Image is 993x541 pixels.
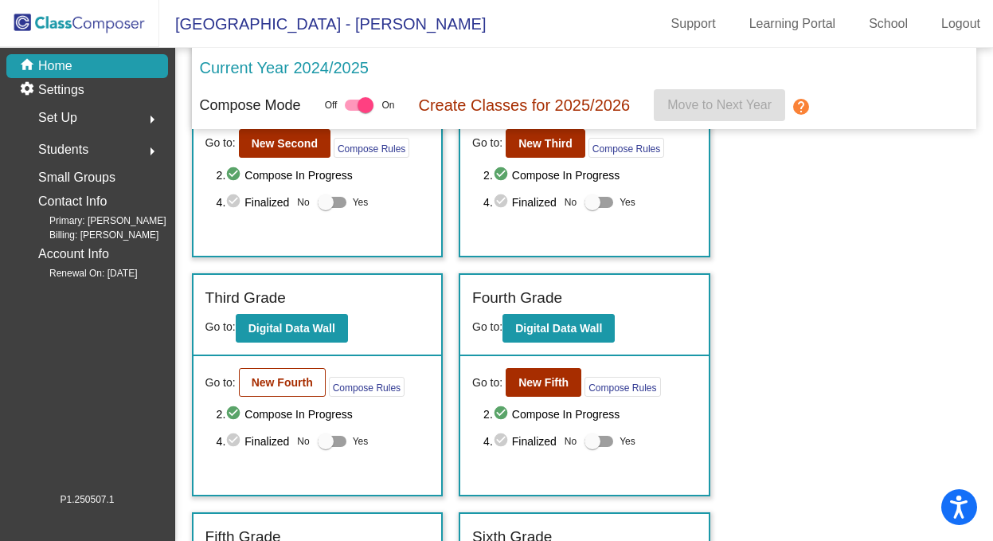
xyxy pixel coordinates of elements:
[502,314,615,343] button: Digital Data Wall
[225,193,244,212] mat-icon: check_circle
[667,98,772,112] span: Move to Next Year
[856,11,921,37] a: School
[472,374,502,391] span: Go to:
[659,11,729,37] a: Support
[239,129,330,158] button: New Second
[620,193,635,212] span: Yes
[381,98,394,112] span: On
[483,432,557,451] span: 4. Finalized
[472,320,502,333] span: Go to:
[506,368,581,397] button: New Fifth
[353,432,369,451] span: Yes
[217,432,290,451] span: 4. Finalized
[38,57,72,76] p: Home
[584,377,660,397] button: Compose Rules
[200,95,301,116] p: Compose Mode
[159,11,486,37] span: [GEOGRAPHIC_DATA] - [PERSON_NAME]
[325,98,338,112] span: Off
[248,322,335,335] b: Digital Data Wall
[205,135,236,151] span: Go to:
[483,193,557,212] span: 4. Finalized
[38,167,115,189] p: Small Groups
[515,322,602,335] b: Digital Data Wall
[143,142,162,161] mat-icon: arrow_right
[200,56,369,80] p: Current Year 2024/2025
[493,193,512,212] mat-icon: check_circle
[225,432,244,451] mat-icon: check_circle
[252,137,318,150] b: New Second
[205,320,236,333] span: Go to:
[565,195,577,210] span: No
[217,405,429,424] span: 2. Compose In Progress
[24,214,166,228] span: Primary: [PERSON_NAME]
[565,434,577,449] span: No
[737,11,849,37] a: Learning Portal
[143,110,162,129] mat-icon: arrow_right
[217,193,290,212] span: 4. Finalized
[353,193,369,212] span: Yes
[19,57,38,76] mat-icon: home
[225,166,244,185] mat-icon: check_circle
[217,166,429,185] span: 2. Compose In Progress
[329,377,405,397] button: Compose Rules
[792,97,811,116] mat-icon: help
[38,139,88,161] span: Students
[518,376,569,389] b: New Fifth
[205,374,236,391] span: Go to:
[493,166,512,185] mat-icon: check_circle
[38,243,109,265] p: Account Info
[24,228,158,242] span: Billing: [PERSON_NAME]
[506,129,585,158] button: New Third
[38,80,84,100] p: Settings
[493,432,512,451] mat-icon: check_circle
[252,376,313,389] b: New Fourth
[493,405,512,424] mat-icon: check_circle
[38,107,77,129] span: Set Up
[472,287,562,310] label: Fourth Grade
[236,314,348,343] button: Digital Data Wall
[418,93,630,117] p: Create Classes for 2025/2026
[38,190,107,213] p: Contact Info
[620,432,635,451] span: Yes
[297,434,309,449] span: No
[19,80,38,100] mat-icon: settings
[483,166,696,185] span: 2. Compose In Progress
[205,287,286,310] label: Third Grade
[654,89,785,121] button: Move to Next Year
[239,368,326,397] button: New Fourth
[24,266,137,280] span: Renewal On: [DATE]
[483,405,696,424] span: 2. Compose In Progress
[334,138,409,158] button: Compose Rules
[225,405,244,424] mat-icon: check_circle
[472,135,502,151] span: Go to:
[588,138,664,158] button: Compose Rules
[518,137,573,150] b: New Third
[297,195,309,210] span: No
[928,11,993,37] a: Logout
